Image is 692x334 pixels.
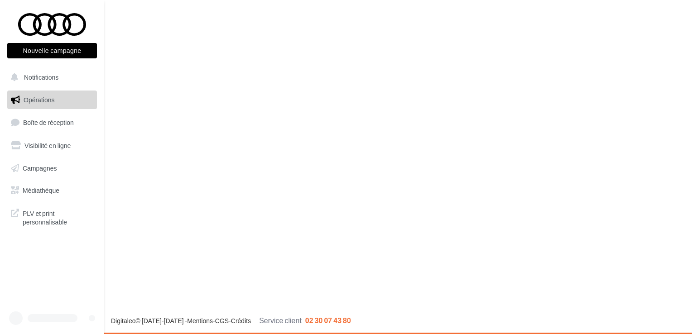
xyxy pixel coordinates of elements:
[111,317,351,324] span: © [DATE]-[DATE] - - -
[215,317,229,324] a: CGS
[23,119,74,126] span: Boîte de réception
[5,136,99,155] a: Visibilité en ligne
[231,317,251,324] a: Crédits
[23,164,57,172] span: Campagnes
[187,317,213,324] a: Mentions
[5,68,95,87] button: Notifications
[259,316,302,324] span: Service client
[23,207,93,227] span: PLV et print personnalisable
[7,43,97,58] button: Nouvelle campagne
[23,186,59,194] span: Médiathèque
[24,142,71,149] span: Visibilité en ligne
[5,113,99,132] a: Boîte de réception
[5,181,99,200] a: Médiathèque
[305,316,351,324] span: 02 30 07 43 80
[5,204,99,230] a: PLV et print personnalisable
[111,317,135,324] a: Digitaleo
[24,96,54,104] span: Opérations
[24,73,58,81] span: Notifications
[5,91,99,110] a: Opérations
[5,159,99,178] a: Campagnes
